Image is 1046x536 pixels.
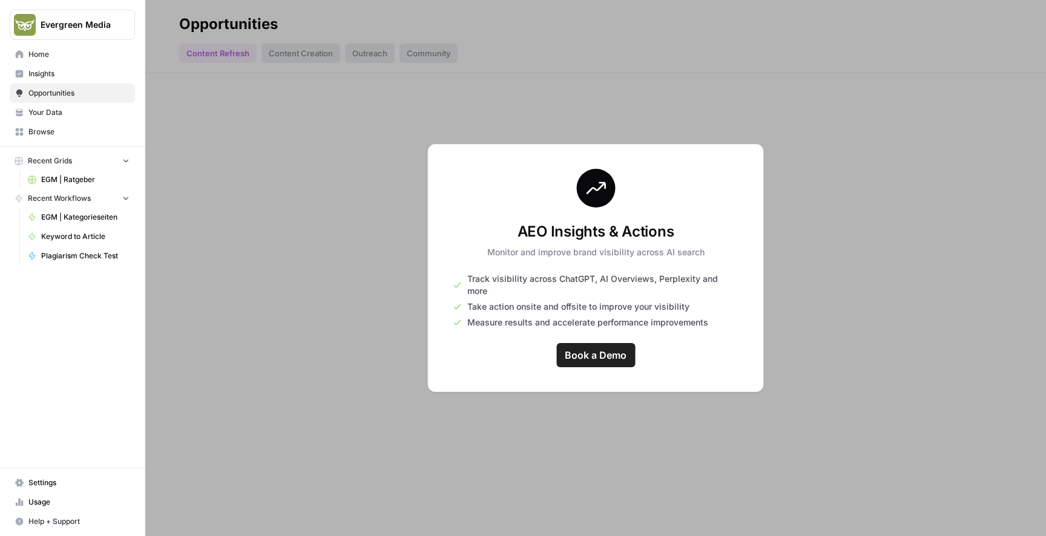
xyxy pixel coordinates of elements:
button: Help + Support [10,512,135,531]
a: Browse [10,122,135,142]
button: Recent Workflows [10,189,135,208]
span: Recent Grids [28,155,72,166]
span: Keyword to Article [41,231,130,242]
span: Recent Workflows [28,193,91,204]
img: Evergreen Media Logo [14,14,36,36]
span: Browse [28,126,130,137]
span: Book a Demo [565,348,627,362]
span: Help + Support [28,516,130,527]
a: Settings [10,473,135,492]
a: EGM | Ratgeber [22,170,135,189]
span: Insights [28,68,130,79]
span: Evergreen Media [41,19,114,31]
a: Keyword to Article [22,227,135,246]
h3: AEO Insights & Actions [487,222,705,241]
span: Settings [28,477,130,488]
a: Your Data [10,103,135,122]
span: Measure results and accelerate performance improvements [467,316,708,328]
p: Monitor and improve brand visibility across AI search [487,246,705,258]
button: Workspace: Evergreen Media [10,10,135,40]
a: Insights [10,64,135,83]
span: Usage [28,497,130,508]
span: Your Data [28,107,130,118]
button: Recent Grids [10,152,135,170]
span: Opportunities [28,88,130,99]
a: EGM | Kategorieseiten [22,208,135,227]
span: Track visibility across ChatGPT, AI Overviews, Perplexity and more [467,273,739,297]
span: Take action onsite and offsite to improve your visibility [467,301,689,313]
span: Home [28,49,130,60]
a: Usage [10,492,135,512]
span: EGM | Ratgeber [41,174,130,185]
a: Plagiarism Check Test [22,246,135,266]
a: Home [10,45,135,64]
a: Opportunities [10,83,135,103]
span: EGM | Kategorieseiten [41,212,130,223]
span: Plagiarism Check Test [41,250,130,261]
a: Book a Demo [556,343,635,367]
